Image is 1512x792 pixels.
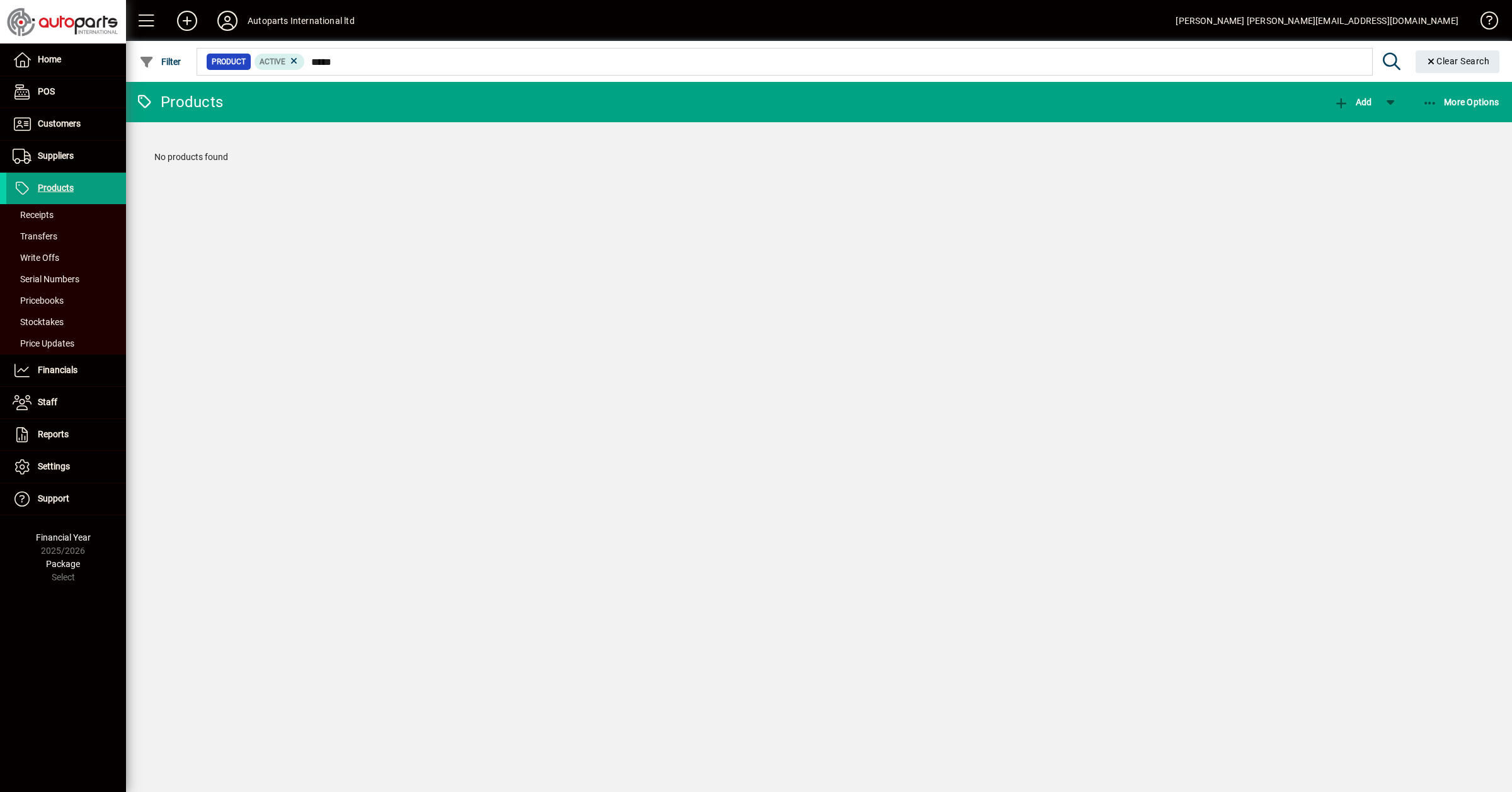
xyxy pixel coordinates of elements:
[36,532,91,542] span: Financial Year
[212,55,246,68] span: Product
[38,86,55,96] span: POS
[1331,91,1375,113] button: Add
[6,451,126,483] a: Settings
[6,333,126,354] a: Price Updates
[136,50,185,73] button: Filter
[1176,11,1458,31] div: [PERSON_NAME] [PERSON_NAME][EMAIL_ADDRESS][DOMAIN_NAME]
[6,483,126,515] a: Support
[13,317,64,327] span: Stocktakes
[6,355,126,386] a: Financials
[13,274,79,284] span: Serial Numbers
[6,419,126,451] a: Reports
[38,397,57,407] span: Staff
[6,141,126,172] a: Suppliers
[38,429,69,439] span: Reports
[207,9,248,32] button: Profile
[13,253,59,263] span: Write Offs
[6,311,126,333] a: Stocktakes
[38,365,77,375] span: Financials
[1423,97,1499,107] span: More Options
[6,76,126,108] a: POS
[38,461,70,471] span: Settings
[255,54,305,70] mat-chip: Activation Status: Active
[1426,56,1490,66] span: Clear Search
[1419,91,1503,113] button: More Options
[6,268,126,290] a: Serial Numbers
[6,204,126,226] a: Receipts
[1416,50,1500,73] button: Clear
[13,338,74,348] span: Price Updates
[13,231,57,241] span: Transfers
[38,118,81,129] span: Customers
[6,247,126,268] a: Write Offs
[135,92,223,112] div: Products
[6,290,126,311] a: Pricebooks
[1471,3,1496,43] a: Knowledge Base
[6,387,126,418] a: Staff
[38,493,69,503] span: Support
[6,226,126,247] a: Transfers
[139,57,181,67] span: Filter
[38,183,74,193] span: Products
[46,559,80,569] span: Package
[6,44,126,76] a: Home
[260,57,285,66] span: Active
[1334,97,1372,107] span: Add
[142,138,1496,176] div: No products found
[13,296,64,306] span: Pricebooks
[38,54,61,64] span: Home
[38,151,74,161] span: Suppliers
[6,108,126,140] a: Customers
[13,210,54,220] span: Receipts
[248,11,355,31] div: Autoparts International ltd
[167,9,207,32] button: Add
